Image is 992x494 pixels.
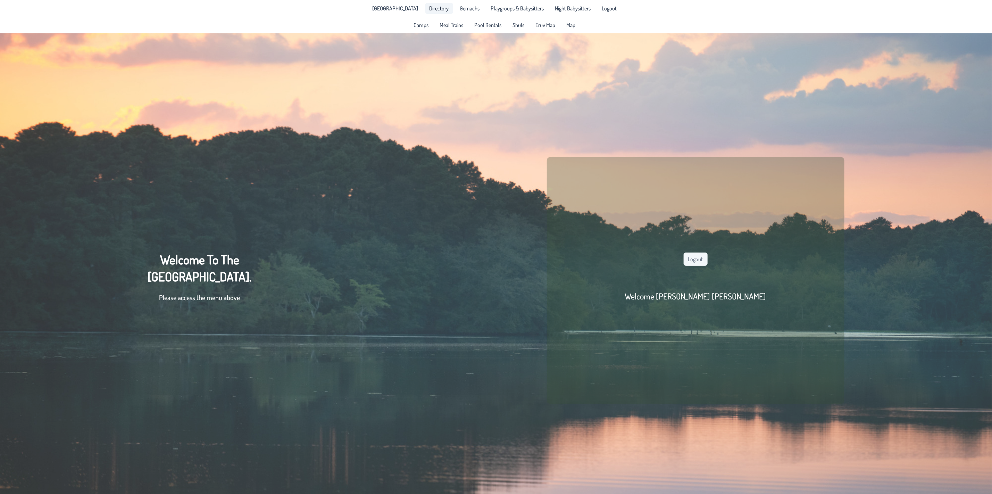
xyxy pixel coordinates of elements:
[491,6,544,11] span: Playgroups & Babysitters
[567,22,576,28] span: Map
[487,3,548,14] a: Playgroups & Babysitters
[368,3,423,14] li: Pine Lake Park
[460,6,480,11] span: Gemachs
[475,22,502,28] span: Pool Rentals
[373,6,418,11] span: [GEOGRAPHIC_DATA]
[440,22,464,28] span: Meal Trains
[551,3,595,14] a: Night Babysitters
[602,6,617,11] span: Logout
[368,3,423,14] a: [GEOGRAPHIC_DATA]
[414,22,429,28] span: Camps
[456,3,484,14] a: Gemachs
[555,6,591,11] span: Night Babysitters
[598,3,621,14] li: Logout
[470,19,506,31] a: Pool Rentals
[562,19,580,31] a: Map
[436,19,468,31] a: Meal Trains
[148,251,251,310] div: Welcome To The [GEOGRAPHIC_DATA].
[425,3,453,14] a: Directory
[430,6,449,11] span: Directory
[536,22,556,28] span: Eruv Map
[684,253,708,266] button: Logout
[625,291,766,302] h2: Welcome [PERSON_NAME] [PERSON_NAME]
[410,19,433,31] a: Camps
[148,292,251,303] p: Please access the menu above
[509,19,529,31] a: Shuls
[532,19,560,31] a: Eruv Map
[513,22,525,28] span: Shuls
